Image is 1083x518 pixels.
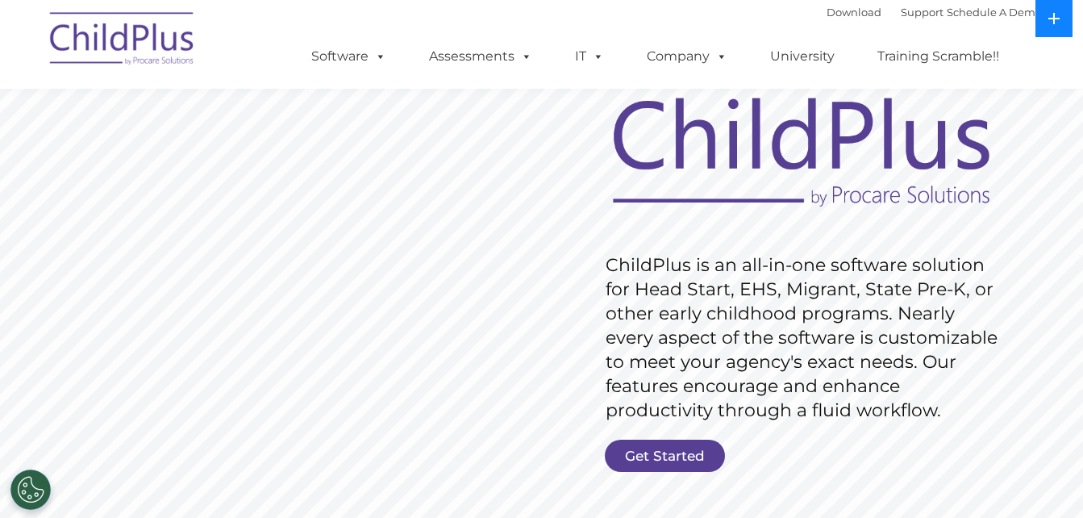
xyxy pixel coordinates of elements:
a: University [754,40,851,73]
a: Support [901,6,943,19]
a: Download [827,6,881,19]
a: Get Started [605,440,725,472]
rs-layer: ChildPlus is an all-in-one software solution for Head Start, EHS, Migrant, State Pre-K, or other ... [606,253,1006,423]
font: | [827,6,1042,19]
a: Training Scramble!! [861,40,1015,73]
a: Company [631,40,744,73]
img: ChildPlus by Procare Solutions [42,1,203,81]
a: Assessments [413,40,548,73]
button: Cookies Settings [10,470,51,510]
a: IT [559,40,620,73]
a: Schedule A Demo [947,6,1042,19]
a: Software [295,40,402,73]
